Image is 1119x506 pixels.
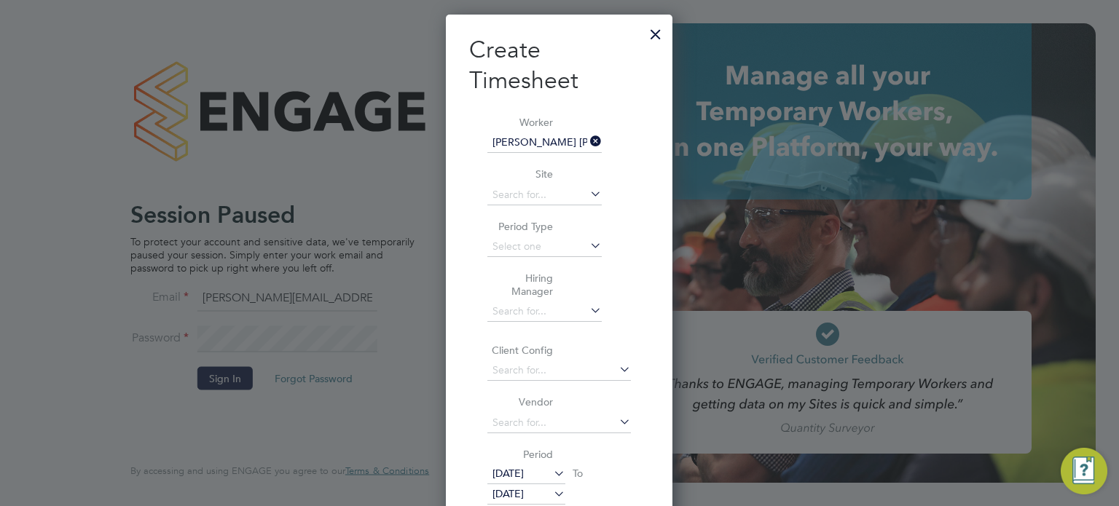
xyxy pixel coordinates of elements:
[487,301,602,322] input: Search for...
[487,237,602,257] input: Select one
[487,395,553,408] label: Vendor
[469,35,649,95] h2: Create Timesheet
[568,464,587,483] span: To
[487,272,553,298] label: Hiring Manager
[492,487,524,500] span: [DATE]
[1061,448,1107,494] button: Engage Resource Center
[487,413,631,433] input: Search for...
[487,185,602,205] input: Search for...
[487,167,553,181] label: Site
[487,360,631,381] input: Search for...
[487,116,553,129] label: Worker
[492,467,524,480] span: [DATE]
[487,344,553,357] label: Client Config
[487,133,602,153] input: Search for...
[487,220,553,233] label: Period Type
[487,448,553,461] label: Period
